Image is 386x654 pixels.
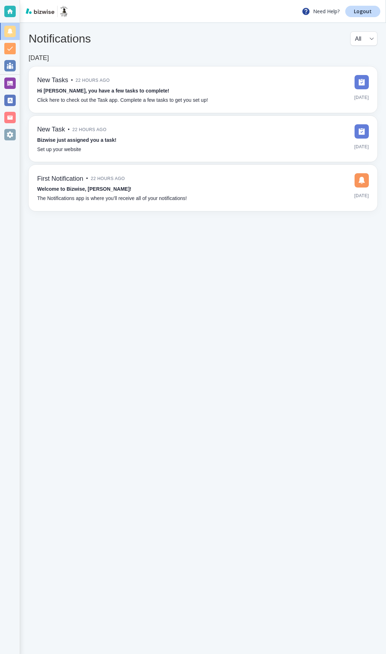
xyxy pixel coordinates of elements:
[37,146,81,154] p: Set up your website
[29,116,377,162] a: New Task•22 hours agoBizwise just assigned you a task!Set up your website[DATE]
[354,141,369,152] span: [DATE]
[60,6,68,17] img: Balance Massage and Spa
[345,6,380,17] a: Logout
[355,173,369,188] img: DashboardSidebarNotification.svg
[29,32,91,45] h4: Notifications
[76,75,110,86] span: 22 hours ago
[29,165,377,211] a: First Notification•22 hours agoWelcome to Bizwise, [PERSON_NAME]!The Notifications app is where y...
[355,32,373,45] div: All
[26,8,54,14] img: bizwise
[37,195,187,203] p: The Notifications app is where you’ll receive all of your notifications!
[29,66,377,113] a: New Tasks•22 hours agoHi [PERSON_NAME], you have a few tasks to complete!Click here to check out ...
[354,9,372,14] p: Logout
[37,76,68,84] h6: New Tasks
[355,75,369,89] img: DashboardSidebarTasks.svg
[29,54,49,62] h6: [DATE]
[73,124,107,135] span: 22 hours ago
[354,190,369,201] span: [DATE]
[37,96,208,104] p: Click here to check out the Task app. Complete a few tasks to get you set up!
[68,126,70,134] p: •
[71,76,73,84] p: •
[37,126,65,134] h6: New Task
[354,92,369,103] span: [DATE]
[355,124,369,139] img: DashboardSidebarTasks.svg
[37,175,83,183] h6: First Notification
[91,173,125,184] span: 22 hours ago
[302,7,340,16] p: Need Help?
[86,175,88,183] p: •
[37,137,117,143] strong: Bizwise just assigned you a task!
[37,186,131,192] strong: Welcome to Bizwise, [PERSON_NAME]!
[37,88,169,94] strong: Hi [PERSON_NAME], you have a few tasks to complete!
